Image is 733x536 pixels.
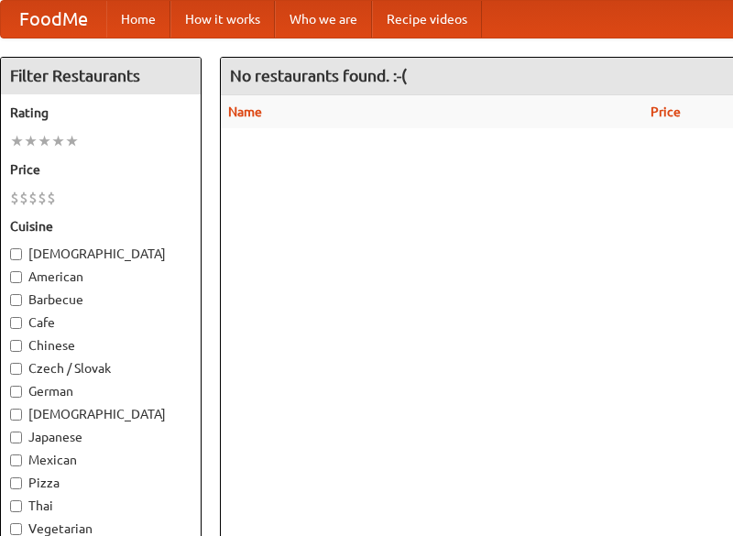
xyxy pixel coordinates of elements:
h5: Cuisine [10,217,191,235]
input: Pizza [10,477,22,489]
h4: Filter Restaurants [1,58,201,94]
label: Chinese [10,336,191,355]
li: $ [28,188,38,208]
input: Chinese [10,340,22,352]
input: Cafe [10,317,22,329]
li: ★ [51,131,65,151]
h5: Price [10,160,191,179]
li: ★ [24,131,38,151]
input: American [10,271,22,283]
input: [DEMOGRAPHIC_DATA] [10,248,22,260]
li: $ [10,188,19,208]
li: ★ [65,131,79,151]
label: Thai [10,497,191,515]
h5: Rating [10,104,191,122]
li: ★ [38,131,51,151]
a: FoodMe [1,1,106,38]
input: German [10,386,22,398]
a: Recipe videos [372,1,482,38]
input: Japanese [10,432,22,443]
a: Who we are [275,1,372,38]
input: Vegetarian [10,523,22,535]
label: Japanese [10,428,191,446]
li: ★ [10,131,24,151]
a: Price [651,104,681,119]
label: American [10,268,191,286]
input: Mexican [10,454,22,466]
label: Mexican [10,451,191,469]
label: Barbecue [10,290,191,309]
ng-pluralize: No restaurants found. :-( [230,67,407,84]
li: $ [38,188,47,208]
li: $ [47,188,56,208]
li: $ [19,188,28,208]
label: Cafe [10,313,191,332]
label: [DEMOGRAPHIC_DATA] [10,405,191,423]
a: How it works [170,1,275,38]
a: Name [228,104,262,119]
input: Barbecue [10,294,22,306]
input: Czech / Slovak [10,363,22,375]
input: Thai [10,500,22,512]
a: Home [106,1,170,38]
label: German [10,382,191,400]
label: Czech / Slovak [10,359,191,377]
label: Pizza [10,474,191,492]
label: [DEMOGRAPHIC_DATA] [10,245,191,263]
input: [DEMOGRAPHIC_DATA] [10,409,22,421]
